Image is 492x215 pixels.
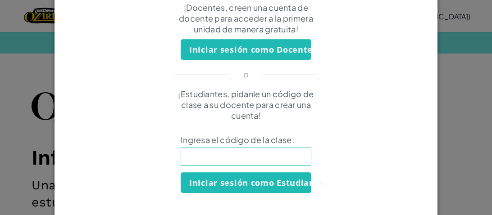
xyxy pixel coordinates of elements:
p: ¡Estudiantes, pídanle un código de clase a su docente para crear una cuenta! [167,89,325,121]
button: Iniciar sesión como Docente [181,39,311,60]
p: ¡Docentes, creen una cuenta de docente para acceder a la primera unidad de manera gratuita! [167,2,325,35]
span: Ingresa el código de la clase: [181,134,311,145]
p: o [243,69,249,80]
button: Iniciar sesión como Estudiante [181,172,311,193]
